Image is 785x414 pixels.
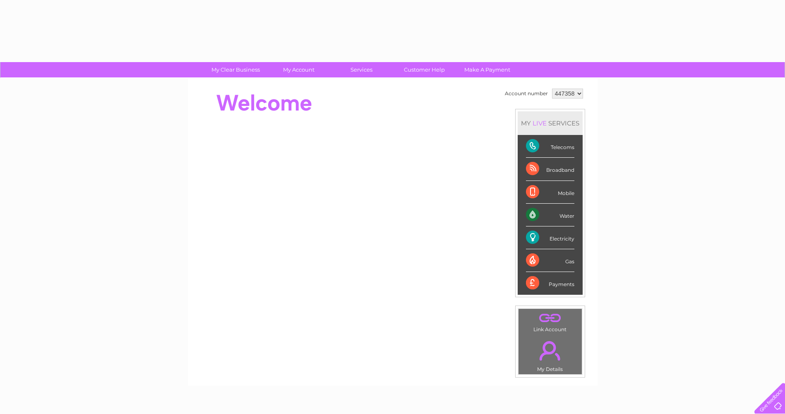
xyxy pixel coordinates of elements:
td: Link Account [518,308,582,335]
div: Gas [526,249,574,272]
div: Mobile [526,181,574,204]
a: Make A Payment [453,62,521,77]
div: Payments [526,272,574,294]
div: Electricity [526,226,574,249]
a: . [521,336,580,365]
a: . [521,311,580,325]
div: MY SERVICES [518,111,583,135]
div: Telecoms [526,135,574,158]
div: Broadband [526,158,574,181]
a: Customer Help [390,62,459,77]
a: My Account [264,62,333,77]
a: Services [327,62,396,77]
div: LIVE [531,119,548,127]
td: Account number [503,87,550,101]
div: Water [526,204,574,226]
td: My Details [518,334,582,375]
a: My Clear Business [202,62,270,77]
